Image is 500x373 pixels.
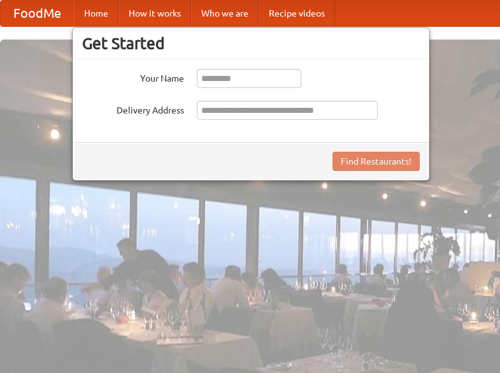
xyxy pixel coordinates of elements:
[118,1,191,26] a: How it works
[82,34,420,53] h3: Get Started
[259,1,335,26] a: Recipe videos
[82,101,184,117] label: Delivery Address
[332,152,420,171] button: Find Restaurants!
[1,1,74,26] a: FoodMe
[82,69,184,85] label: Your Name
[191,1,259,26] a: Who we are
[74,1,118,26] a: Home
